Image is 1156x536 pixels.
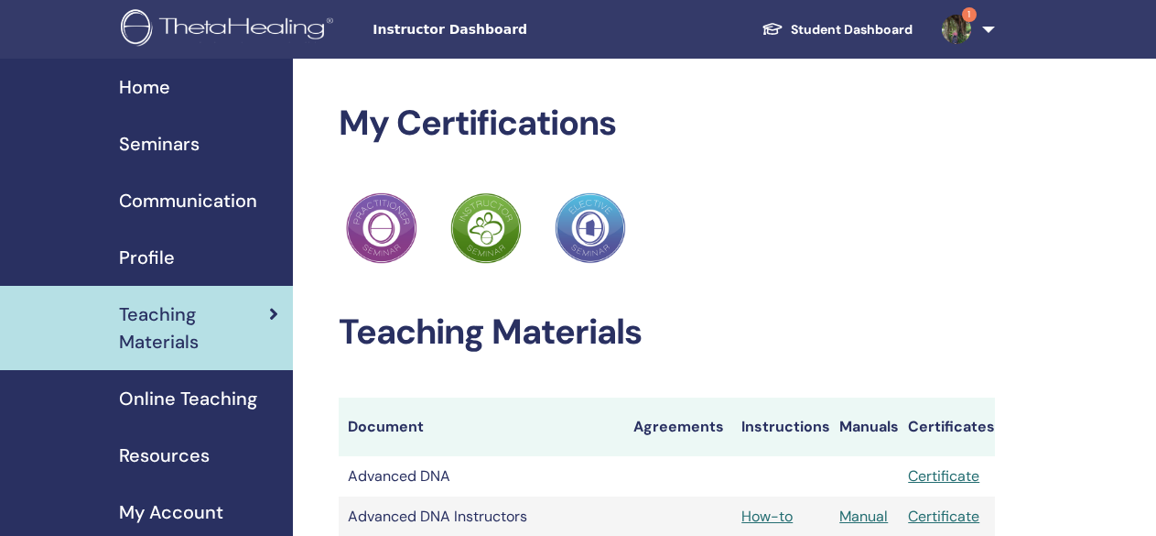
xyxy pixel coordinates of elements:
span: Resources [119,442,210,469]
span: 1 [962,7,977,22]
th: Document [339,398,624,456]
th: Certificates [899,398,995,456]
th: Manuals [830,398,899,456]
img: Practitioner [346,192,417,264]
a: Manual [839,507,888,526]
img: logo.png [121,9,340,50]
span: Home [119,73,170,101]
h2: My Certifications [339,103,995,145]
th: Agreements [624,398,732,456]
img: Practitioner [555,192,626,264]
span: Instructor Dashboard [373,20,647,39]
img: default.jpg [942,15,971,44]
span: Online Teaching [119,385,257,412]
span: Communication [119,187,257,214]
img: graduation-cap-white.svg [762,21,783,37]
span: Teaching Materials [119,301,269,356]
span: Profile [119,244,175,271]
a: Certificate [908,507,979,526]
a: How-to [741,507,793,526]
td: Advanced DNA [339,456,624,497]
a: Certificate [908,466,979,486]
span: My Account [119,498,223,526]
a: Student Dashboard [747,13,927,47]
img: Practitioner [450,192,522,264]
h2: Teaching Materials [339,312,995,354]
th: Instructions [732,398,830,456]
span: Seminars [119,130,200,158]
